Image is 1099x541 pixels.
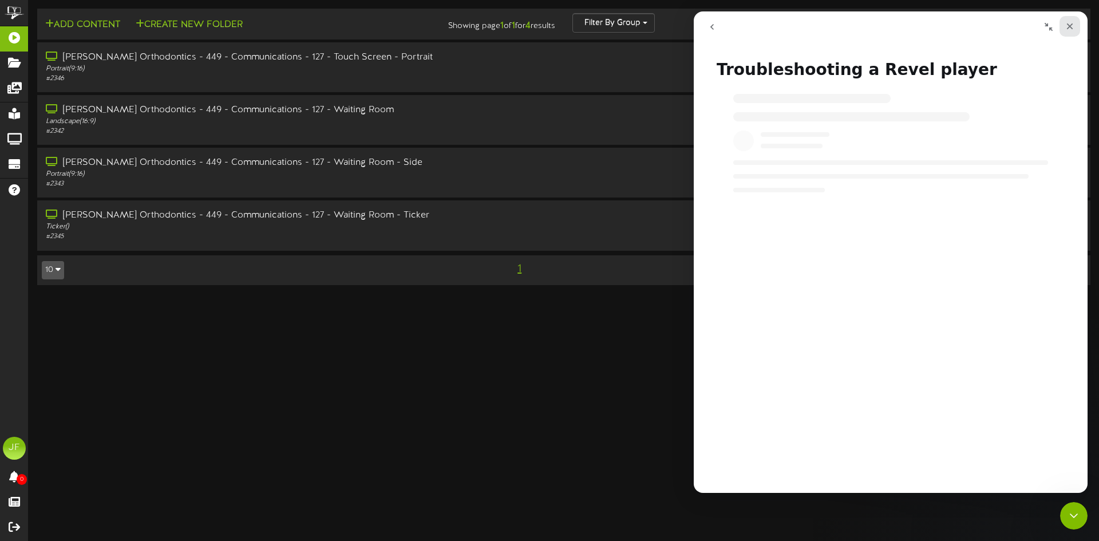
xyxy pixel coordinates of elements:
div: Landscape ( 16:9 ) [46,117,468,127]
div: Showing page of for results [387,13,564,33]
div: # 2343 [46,179,468,189]
strong: 1 [512,21,515,31]
div: # 2346 [46,74,468,84]
button: Create New Folder [132,18,246,32]
strong: 4 [525,21,531,31]
div: # 2342 [46,127,468,136]
span: 0 [17,474,27,485]
button: Add Content [42,18,124,32]
iframe: Intercom live chat [694,11,1088,493]
div: Ticker ( ) [46,222,468,232]
div: [PERSON_NAME] Orthodontics - 449 - Communications - 127 - Waiting Room [46,104,468,117]
div: Portrait ( 9:16 ) [46,64,468,74]
div: JF [3,437,26,460]
div: [PERSON_NAME] Orthodontics - 449 - Communications - 127 - Touch Screen - Portrait [46,51,468,64]
div: [PERSON_NAME] Orthodontics - 449 - Communications - 127 - Waiting Room - Ticker [46,209,468,222]
button: Filter By Group [572,13,655,33]
iframe: Intercom live chat [1060,502,1088,530]
div: # 2345 [46,232,468,242]
span: 1 [515,263,524,275]
div: [PERSON_NAME] Orthodontics - 449 - Communications - 127 - Waiting Room - Side [46,156,468,169]
div: Portrait ( 9:16 ) [46,169,468,179]
button: 10 [42,261,64,279]
strong: 1 [500,21,504,31]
